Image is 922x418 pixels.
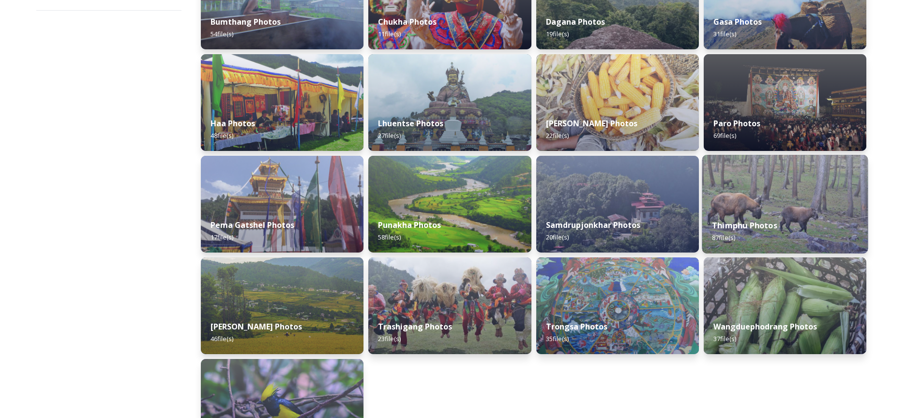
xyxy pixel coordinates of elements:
[378,16,437,27] strong: Chukha Photos
[546,233,569,241] span: 20 file(s)
[713,334,736,343] span: 37 file(s)
[201,257,363,354] img: Teaser%2520image-%2520Dzo%2520ngkhag.jpg
[211,16,281,27] strong: Bumthang Photos
[378,233,401,241] span: 58 file(s)
[546,220,640,230] strong: Samdrupjonkhar Photos
[713,16,762,27] strong: Gasa Photos
[378,334,401,343] span: 23 file(s)
[704,257,866,354] img: local3.jpg
[368,257,531,354] img: sakteng%2520festival.jpg
[546,321,607,332] strong: Trongsa Photos
[536,54,699,151] img: mongar5.jpg
[211,334,233,343] span: 46 file(s)
[201,156,363,253] img: Festival%2520Header.jpg
[378,321,452,332] strong: Trashigang Photos
[712,233,735,242] span: 87 file(s)
[368,156,531,253] img: dzo1.jpg
[211,233,233,241] span: 17 file(s)
[201,54,363,151] img: Haa%2520festival%2520story%2520image1.jpg
[536,257,699,354] img: trongsadzong5.jpg
[211,220,294,230] strong: Pema Gatshel Photos
[536,156,699,253] img: visit%2520tengyezin%2520drawa%2520goenpa.jpg
[211,30,233,38] span: 54 file(s)
[713,321,817,332] strong: Wangduephodrang Photos
[546,30,569,38] span: 19 file(s)
[713,30,736,38] span: 31 file(s)
[378,118,443,129] strong: Lhuentse Photos
[378,220,441,230] strong: Punakha Photos
[368,54,531,151] img: Takila1%283%29.jpg
[712,220,777,231] strong: Thimphu Photos
[546,334,569,343] span: 35 file(s)
[546,118,637,129] strong: [PERSON_NAME] Photos
[713,118,760,129] strong: Paro Photos
[211,118,255,129] strong: Haa Photos
[378,131,401,140] span: 27 file(s)
[211,321,302,332] strong: [PERSON_NAME] Photos
[211,131,233,140] span: 48 file(s)
[713,131,736,140] span: 69 file(s)
[704,54,866,151] img: parofestivals%2520teaser.jpg
[546,131,569,140] span: 22 file(s)
[378,30,401,38] span: 11 file(s)
[702,155,868,254] img: Takin3%282%29.jpg
[546,16,605,27] strong: Dagana Photos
